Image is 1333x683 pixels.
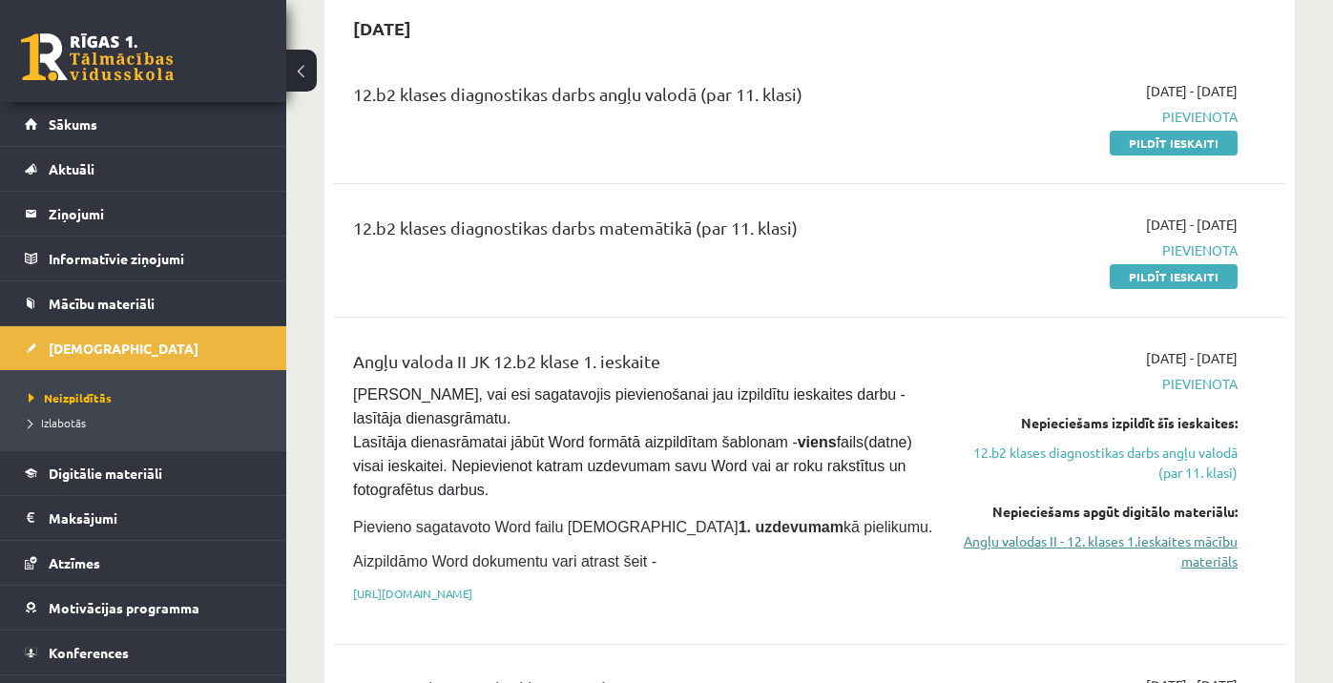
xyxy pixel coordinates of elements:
span: Izlabotās [29,415,86,430]
div: Nepieciešams apgūt digitālo materiālu: [962,502,1238,522]
a: Mācību materiāli [25,281,262,325]
h2: [DATE] [334,6,430,51]
legend: Maksājumi [49,496,262,540]
a: Motivācijas programma [25,586,262,630]
span: [PERSON_NAME], vai esi sagatavojis pievienošanai jau izpildītu ieskaites darbu - lasītāja dienasg... [353,386,916,498]
span: Atzīmes [49,554,100,571]
span: Aktuāli [49,160,94,177]
span: [DATE] - [DATE] [1146,81,1238,101]
span: Pievieno sagatavoto Word failu [DEMOGRAPHIC_DATA] kā pielikumu. [353,519,932,535]
span: Mācību materiāli [49,295,155,312]
a: Maksājumi [25,496,262,540]
a: Angļu valodas II - 12. klases 1.ieskaites mācību materiāls [962,531,1238,571]
div: 12.b2 klases diagnostikas darbs angļu valodā (par 11. klasi) [353,81,933,116]
a: Digitālie materiāli [25,451,262,495]
a: Pildīt ieskaiti [1110,131,1238,155]
div: Nepieciešams izpildīt šīs ieskaites: [962,413,1238,433]
span: Motivācijas programma [49,599,199,616]
span: Konferences [49,644,129,661]
span: [DATE] - [DATE] [1146,215,1238,235]
span: Pievienota [962,374,1238,394]
a: Pildīt ieskaiti [1110,264,1238,289]
span: [DATE] - [DATE] [1146,348,1238,368]
span: Sākums [49,115,97,133]
a: [DEMOGRAPHIC_DATA] [25,326,262,370]
span: Digitālie materiāli [49,465,162,482]
a: Konferences [25,631,262,674]
a: [URL][DOMAIN_NAME] [353,586,472,601]
span: Pievienota [962,107,1238,127]
a: Izlabotās [29,414,267,431]
span: Aizpildāmo Word dokumentu vari atrast šeit - [353,553,656,569]
span: Pievienota [962,240,1238,260]
a: Informatīvie ziņojumi [25,237,262,280]
a: Ziņojumi [25,192,262,236]
a: Atzīmes [25,541,262,585]
legend: Ziņojumi [49,192,262,236]
div: Angļu valoda II JK 12.b2 klase 1. ieskaite [353,348,933,383]
legend: Informatīvie ziņojumi [49,237,262,280]
a: Aktuāli [25,147,262,191]
strong: 1. uzdevumam [739,519,844,535]
a: Sākums [25,102,262,146]
a: Neizpildītās [29,389,267,406]
span: Neizpildītās [29,390,112,405]
div: 12.b2 klases diagnostikas darbs matemātikā (par 11. klasi) [353,215,933,250]
span: [DEMOGRAPHIC_DATA] [49,340,198,357]
strong: viens [798,434,837,450]
a: Rīgas 1. Tālmācības vidusskola [21,33,174,81]
a: 12.b2 klases diagnostikas darbs angļu valodā (par 11. klasi) [962,443,1238,483]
